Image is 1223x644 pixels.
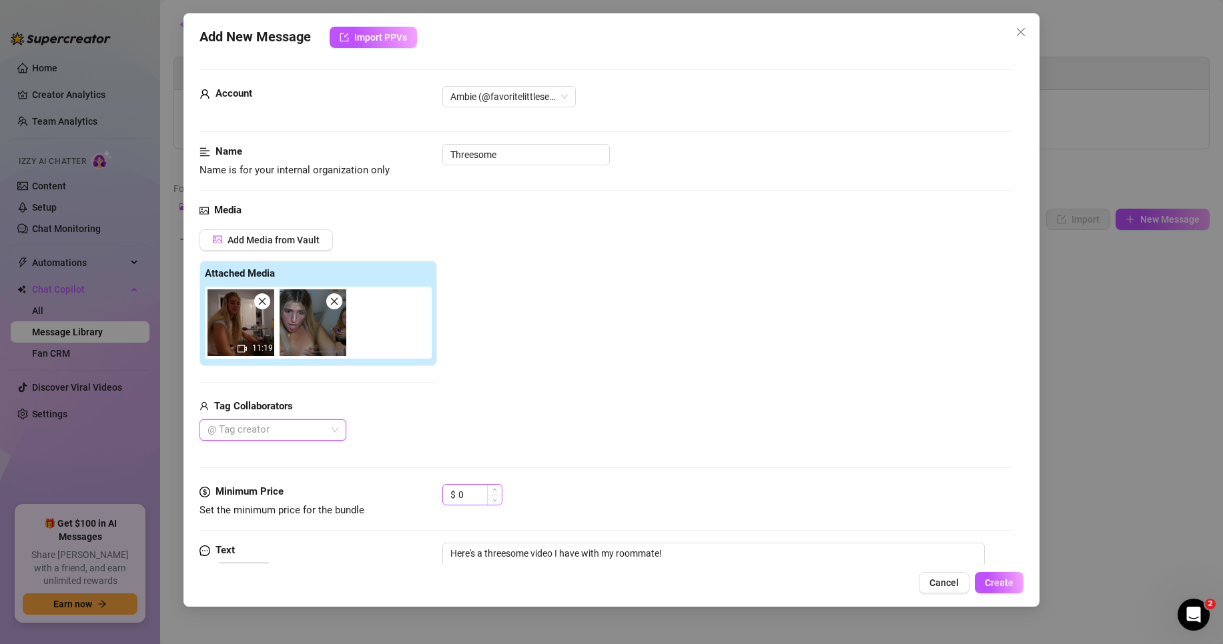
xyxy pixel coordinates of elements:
button: Click to Copy [256,564,265,574]
span: Import PPVs [354,32,407,43]
iframe: Intercom live chat [1178,599,1210,631]
span: Add Media from Vault [228,235,320,245]
span: 11:19 [252,343,273,353]
strong: Tag Collaborators [214,400,293,412]
span: Cancel [929,577,959,588]
span: video-camera [238,344,247,353]
img: media [280,289,346,356]
strong: Minimum Price [216,485,284,497]
span: picture [213,235,222,244]
strong: Name [216,145,242,157]
span: Put in your message to replace it with the fan's first name. [199,563,394,591]
span: user [199,399,209,415]
strong: Text [216,544,235,556]
strong: Account [216,87,252,99]
span: 2 [1205,599,1216,609]
button: Create [975,572,1024,593]
button: Close [1010,21,1032,43]
span: picture [199,203,209,219]
img: media [208,289,274,356]
textarea: Here's a threesome video I have with my roommate! [442,543,985,596]
div: 11:19 [208,289,274,356]
span: user [199,86,210,102]
span: close [1015,27,1026,37]
span: Decrease Value [487,495,502,505]
span: Increase Value [487,485,502,495]
button: Cancel [919,572,969,593]
code: {name} [219,562,269,576]
span: import [340,33,349,42]
span: Ambie (@favoritelittlesecret) [450,87,568,107]
span: close [330,297,339,306]
span: Create [985,577,1013,588]
span: Set the minimum price for the bundle [199,504,364,516]
span: down [492,498,497,503]
span: up [492,487,497,492]
button: Add Media from Vault [199,229,333,251]
button: Import PPVs [330,27,417,48]
span: Add New Message [199,27,311,48]
span: Close [1010,27,1032,37]
strong: Attached Media [205,267,275,279]
span: align-left [199,144,210,160]
span: Name is for your internal organization only [199,164,390,176]
strong: Media [214,204,242,216]
span: dollar [199,484,210,500]
span: message [199,543,210,559]
input: Enter a name [442,144,610,165]
span: close [258,297,267,306]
